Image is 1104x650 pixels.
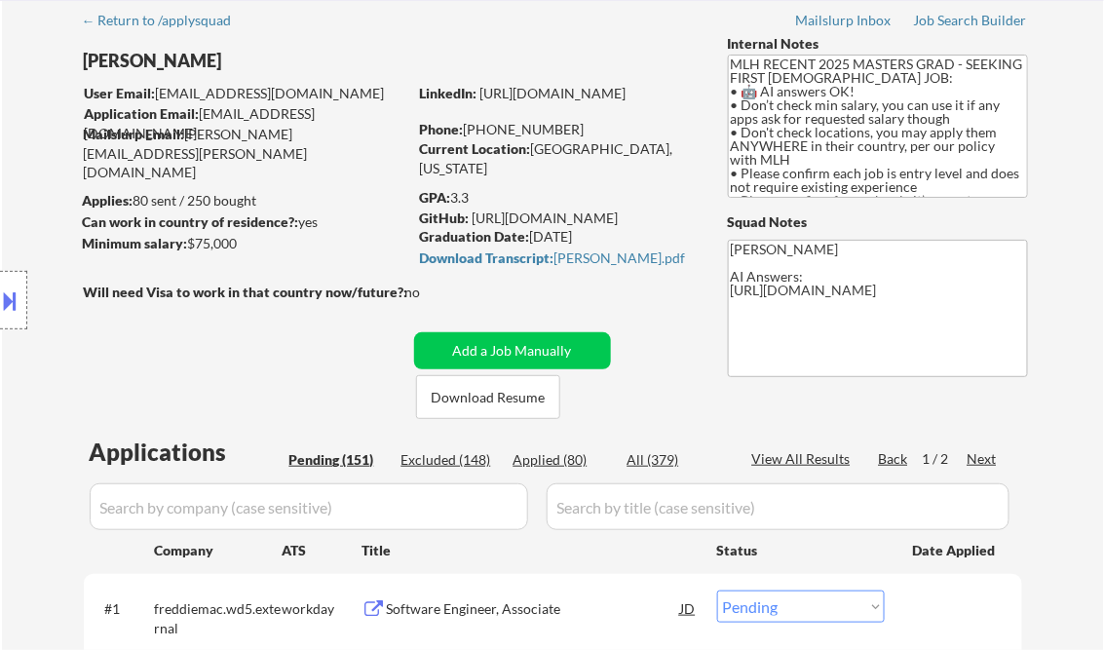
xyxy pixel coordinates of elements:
[85,85,156,101] strong: User Email:
[401,450,499,470] div: Excluded (148)
[547,483,1009,530] input: Search by title (case sensitive)
[420,139,696,177] div: [GEOGRAPHIC_DATA], [US_STATE]
[84,49,484,73] div: [PERSON_NAME]
[90,483,528,530] input: Search by company (case sensitive)
[420,140,531,157] strong: Current Location:
[82,14,250,27] div: ← Return to /applysquad
[728,34,1028,54] div: Internal Notes
[155,541,283,560] div: Company
[420,251,691,265] div: [PERSON_NAME].pdf
[362,541,699,560] div: Title
[796,14,894,27] div: Mailslurp Inbox
[717,532,885,567] div: Status
[913,541,999,560] div: Date Applied
[420,249,554,266] strong: Download Transcript:
[416,375,560,419] button: Download Resume
[514,450,611,470] div: Applied (80)
[85,105,200,122] strong: Application Email:
[968,449,999,469] div: Next
[914,13,1028,32] a: Job Search Builder
[155,599,283,637] div: freddiemac.wd5.external
[679,591,699,626] div: JD
[923,449,968,469] div: 1 / 2
[796,13,894,32] a: Mailslurp Inbox
[420,121,464,137] strong: Phone:
[420,228,530,245] strong: Graduation Date:
[420,250,691,279] a: Download Transcript:[PERSON_NAME].pdf
[420,188,699,208] div: 3.3
[879,449,910,469] div: Back
[728,212,1028,232] div: Squad Notes
[405,283,461,302] div: no
[420,120,696,139] div: [PHONE_NUMBER]
[628,450,725,470] div: All (379)
[420,210,470,226] strong: GitHub:
[914,14,1028,27] div: Job Search Builder
[283,541,362,560] div: ATS
[283,599,362,619] div: workday
[85,104,407,142] div: [EMAIL_ADDRESS][DOMAIN_NAME]
[414,332,611,369] button: Add a Job Manually
[420,227,696,247] div: [DATE]
[473,210,619,226] a: [URL][DOMAIN_NAME]
[420,85,477,101] strong: LinkedIn:
[387,599,681,619] div: Software Engineer, Associate
[85,84,407,103] div: [EMAIL_ADDRESS][DOMAIN_NAME]
[752,449,857,469] div: View All Results
[480,85,627,101] a: [URL][DOMAIN_NAME]
[82,13,250,32] a: ← Return to /applysquad
[105,599,139,619] div: #1
[420,189,451,206] strong: GPA:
